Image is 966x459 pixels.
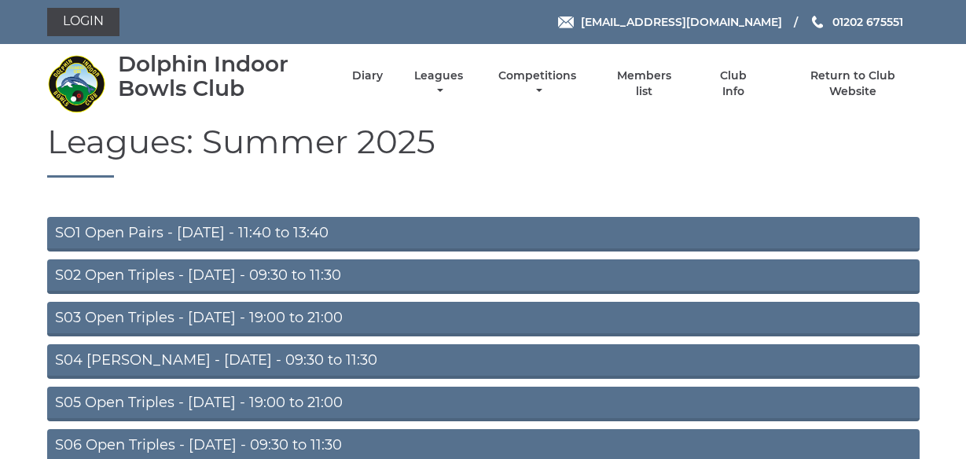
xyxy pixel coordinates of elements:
[786,68,919,99] a: Return to Club Website
[47,302,920,336] a: S03 Open Triples - [DATE] - 19:00 to 21:00
[47,259,920,294] a: S02 Open Triples - [DATE] - 09:30 to 11:30
[47,54,106,113] img: Dolphin Indoor Bowls Club
[708,68,759,99] a: Club Info
[581,15,782,29] span: [EMAIL_ADDRESS][DOMAIN_NAME]
[47,217,920,252] a: SO1 Open Pairs - [DATE] - 11:40 to 13:40
[118,52,325,101] div: Dolphin Indoor Bowls Club
[558,13,782,31] a: Email [EMAIL_ADDRESS][DOMAIN_NAME]
[558,17,574,28] img: Email
[495,68,581,99] a: Competitions
[47,8,119,36] a: Login
[410,68,467,99] a: Leagues
[47,387,920,421] a: S05 Open Triples - [DATE] - 19:00 to 21:00
[812,16,823,28] img: Phone us
[608,68,680,99] a: Members list
[47,344,920,379] a: S04 [PERSON_NAME] - [DATE] - 09:30 to 11:30
[832,15,903,29] span: 01202 675551
[810,13,903,31] a: Phone us 01202 675551
[47,123,920,178] h1: Leagues: Summer 2025
[352,68,383,83] a: Diary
